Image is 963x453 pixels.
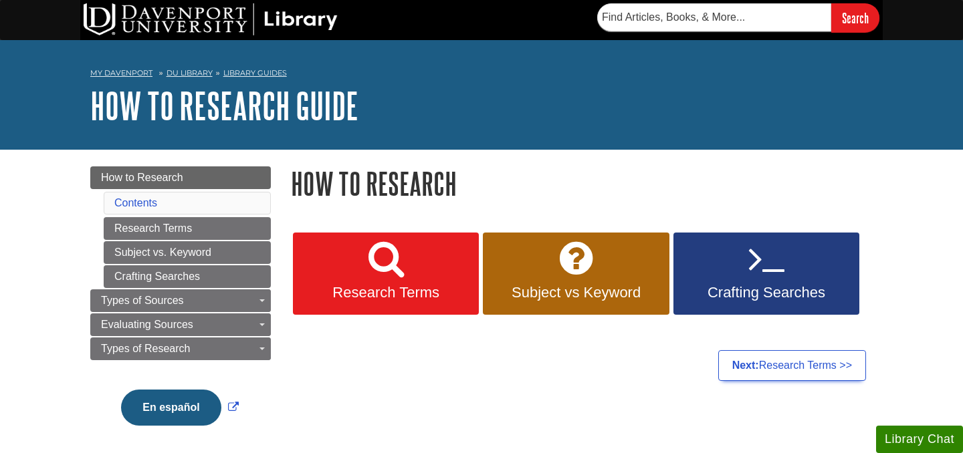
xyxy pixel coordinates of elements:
a: Evaluating Sources [90,313,271,336]
img: DU Library [84,3,338,35]
h1: How to Research [291,166,873,200]
nav: breadcrumb [90,64,873,86]
a: How to Research Guide [90,85,358,126]
button: Library Chat [876,426,963,453]
a: Crafting Searches [673,233,859,315]
span: Research Terms [303,284,469,301]
a: Link opens in new window [118,402,241,413]
a: Subject vs. Keyword [104,241,271,264]
a: Subject vs Keyword [483,233,669,315]
a: Contents [114,197,157,208]
input: Find Articles, Books, & More... [597,3,831,31]
div: Guide Page Menu [90,166,271,448]
a: Research Terms [104,217,271,240]
a: DU Library [167,68,213,78]
span: Types of Research [101,343,190,354]
input: Search [831,3,879,32]
form: Searches DU Library's articles, books, and more [597,3,879,32]
a: How to Research [90,166,271,189]
a: Types of Research [90,337,271,360]
a: Types of Sources [90,289,271,312]
a: Research Terms [293,233,479,315]
a: Library Guides [223,68,287,78]
a: My Davenport [90,67,152,79]
span: Crafting Searches [683,284,849,301]
a: Next:Research Terms >> [718,350,866,381]
span: Types of Sources [101,295,184,306]
strong: Next: [732,359,759,371]
a: Crafting Searches [104,265,271,288]
span: Evaluating Sources [101,319,193,330]
span: Subject vs Keyword [493,284,659,301]
span: How to Research [101,172,183,183]
button: En español [121,390,221,426]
